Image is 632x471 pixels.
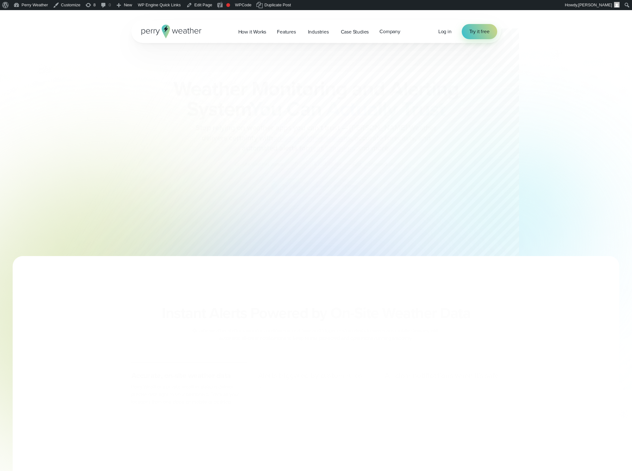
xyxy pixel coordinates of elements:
[335,25,374,38] a: Case Studies
[341,28,369,36] span: Case Studies
[308,28,329,36] span: Industries
[462,24,497,39] a: Try it free
[226,3,230,7] div: Focus keyphrase not set
[233,25,272,38] a: How it Works
[469,28,490,35] span: Try it free
[238,28,266,36] span: How it Works
[379,28,400,35] span: Company
[578,3,612,7] span: [PERSON_NAME]
[277,28,296,36] span: Features
[438,28,452,35] a: Log in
